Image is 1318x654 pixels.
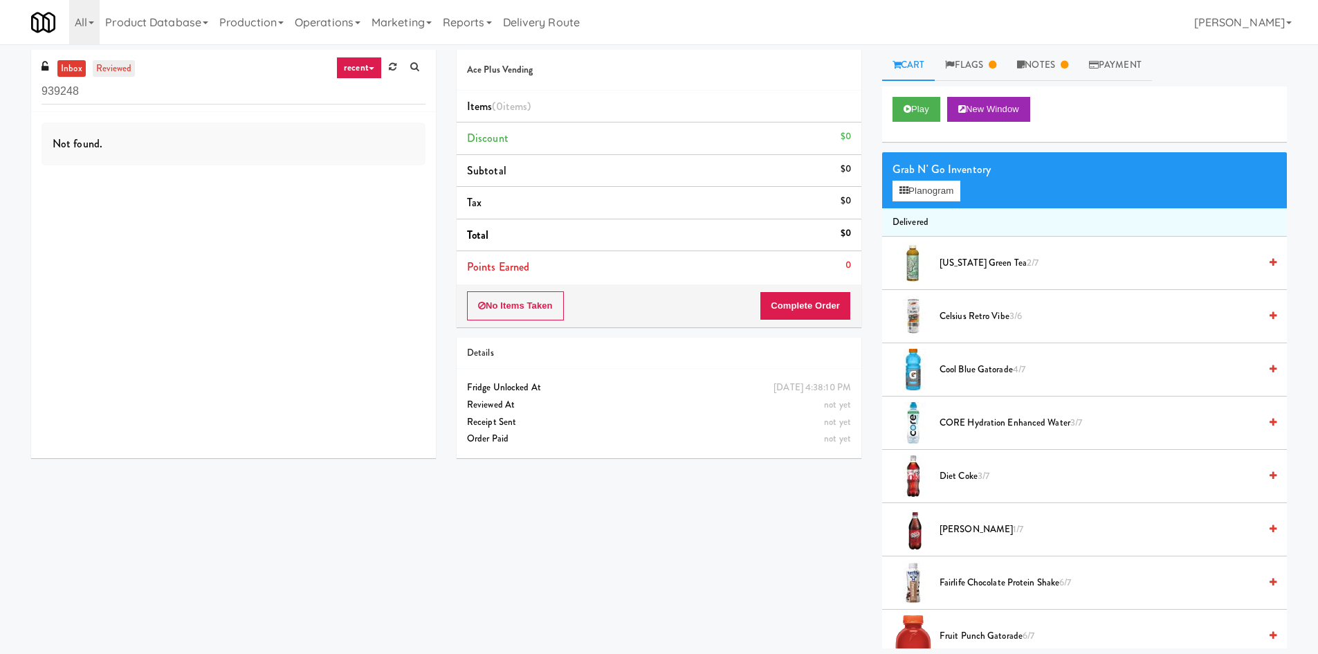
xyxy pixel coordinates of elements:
[492,98,531,114] span: (0 )
[1013,363,1025,376] span: 4/7
[934,255,1276,272] div: [US_STATE] Green Tea2/7
[940,255,1259,272] span: [US_STATE] Green Tea
[93,60,136,78] a: reviewed
[467,345,851,362] div: Details
[57,60,86,78] a: inbox
[940,628,1259,645] span: Fruit Punch Gatorade
[467,379,851,397] div: Fridge Unlocked At
[882,208,1287,237] li: Delivered
[467,163,506,179] span: Subtotal
[940,521,1259,538] span: [PERSON_NAME]
[940,308,1259,325] span: Celsius Retro Vibe
[467,194,482,210] span: Tax
[934,521,1276,538] div: [PERSON_NAME]1/7
[841,225,851,242] div: $0
[947,97,1030,122] button: New Window
[467,414,851,431] div: Receipt Sent
[1013,523,1023,536] span: 1/7
[893,159,1276,180] div: Grab N' Go Inventory
[824,398,851,411] span: not yet
[940,361,1259,379] span: Cool Blue Gatorade
[934,415,1276,432] div: CORE Hydration Enhanced Water3/7
[893,97,940,122] button: Play
[934,574,1276,592] div: Fairlife Chocolate Protein Shake6/7
[467,291,564,320] button: No Items Taken
[1007,50,1079,81] a: Notes
[467,397,851,414] div: Reviewed At
[841,161,851,178] div: $0
[893,181,960,201] button: Planogram
[1059,576,1071,589] span: 6/7
[1070,416,1082,429] span: 3/7
[503,98,528,114] ng-pluralize: items
[934,468,1276,485] div: Diet Coke3/7
[467,65,851,75] h5: Ace Plus Vending
[467,130,509,146] span: Discount
[841,192,851,210] div: $0
[53,136,102,152] span: Not found.
[845,257,851,274] div: 0
[940,574,1259,592] span: Fairlife Chocolate Protein Shake
[1023,629,1034,642] span: 6/7
[467,227,489,243] span: Total
[42,79,425,105] input: Search vision orders
[760,291,851,320] button: Complete Order
[882,50,935,81] a: Cart
[824,415,851,428] span: not yet
[467,430,851,448] div: Order Paid
[841,128,851,145] div: $0
[940,415,1259,432] span: CORE Hydration Enhanced Water
[336,57,382,79] a: recent
[934,361,1276,379] div: Cool Blue Gatorade4/7
[940,468,1259,485] span: Diet Coke
[934,308,1276,325] div: Celsius Retro Vibe3/6
[824,432,851,445] span: not yet
[935,50,1007,81] a: Flags
[467,259,529,275] span: Points Earned
[467,98,531,114] span: Items
[978,469,989,482] span: 3/7
[1079,50,1152,81] a: Payment
[1027,256,1038,269] span: 2/7
[1009,309,1022,323] span: 3/6
[934,628,1276,645] div: Fruit Punch Gatorade6/7
[774,379,851,397] div: [DATE] 4:38:10 PM
[31,10,55,35] img: Micromart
